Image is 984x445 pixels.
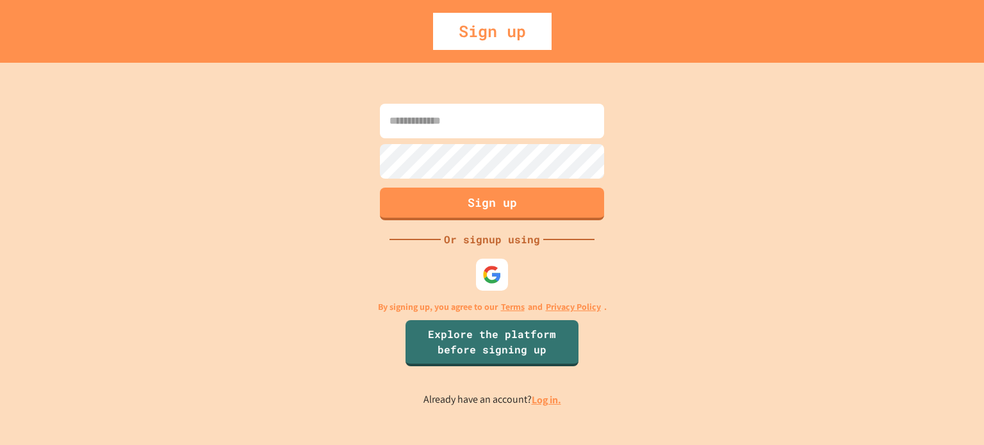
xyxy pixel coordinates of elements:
[441,232,543,247] div: Or signup using
[482,265,502,284] img: google-icon.svg
[380,188,604,220] button: Sign up
[501,300,525,314] a: Terms
[378,300,607,314] p: By signing up, you agree to our and .
[532,393,561,407] a: Log in.
[423,392,561,408] p: Already have an account?
[546,300,601,314] a: Privacy Policy
[406,320,578,366] a: Explore the platform before signing up
[433,13,552,50] div: Sign up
